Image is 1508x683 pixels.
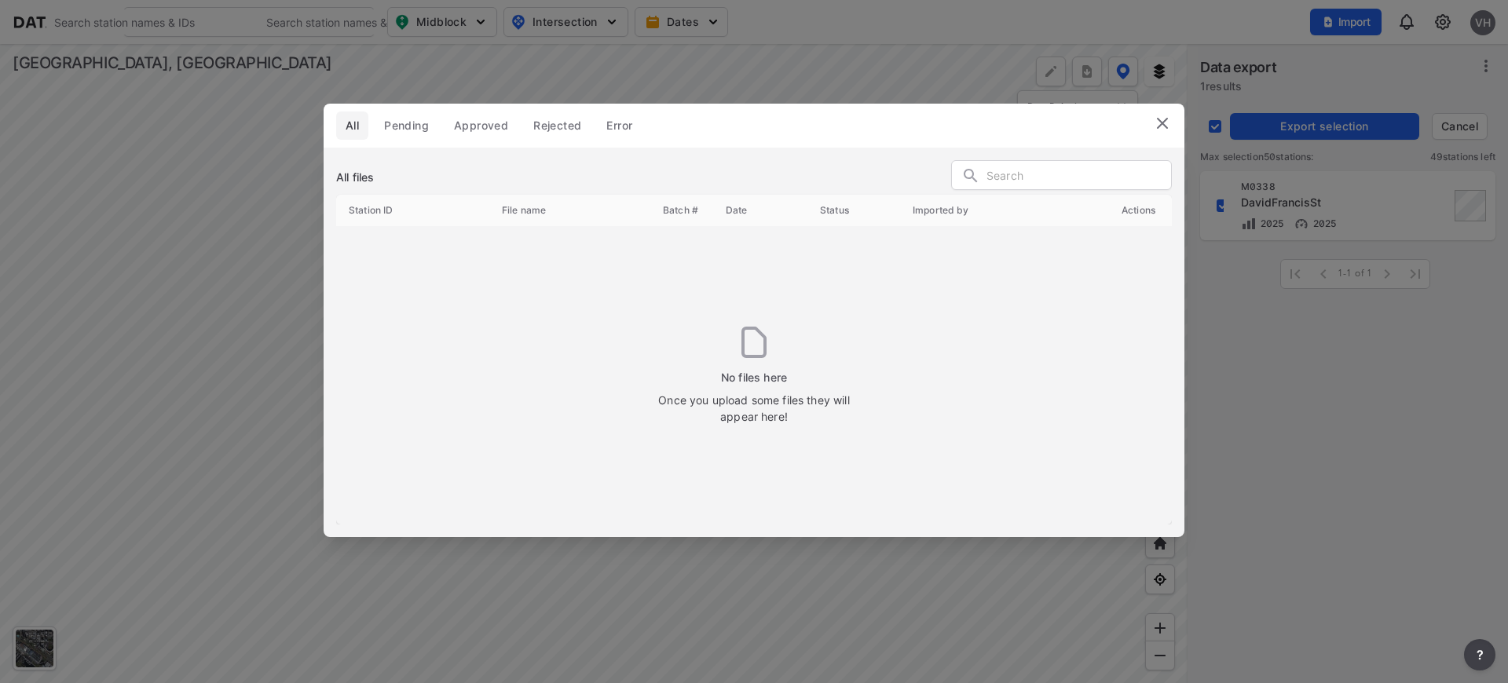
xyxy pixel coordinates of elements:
[1109,195,1172,226] th: Actions
[1464,639,1495,670] button: more
[713,195,807,226] th: Date
[336,195,489,226] th: Station ID
[336,111,648,140] div: full width tabs example
[653,392,855,425] p: Once you upload some files they will appear here!
[1473,645,1486,664] span: ?
[741,327,767,358] img: empty-files-table.b16494d0.svg
[384,118,429,133] span: Pending
[606,118,632,133] span: Error
[650,195,713,226] th: Batch #
[807,195,900,226] th: Status
[454,118,508,133] span: Approved
[986,164,1171,188] input: Search
[336,170,374,185] h3: All files
[1153,114,1172,133] img: close.efbf2170.svg
[489,195,650,226] th: File name
[346,118,359,133] span: All
[900,195,1109,226] th: Imported by
[721,358,787,392] label: No files here
[533,118,581,133] span: Rejected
